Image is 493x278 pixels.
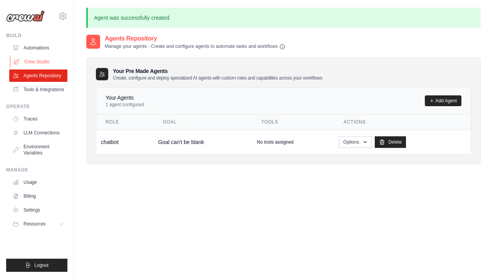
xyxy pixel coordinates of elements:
span: Logout [34,262,49,268]
td: chatbot [96,130,153,154]
a: Billing [9,190,67,202]
p: Agent was successfully created. [86,8,481,28]
button: Logout [6,259,67,272]
a: Settings [9,204,67,216]
a: Agents Repository [9,69,67,82]
img: Logo [6,10,45,22]
p: No tools assigned [257,139,293,145]
div: Operate [6,103,67,110]
a: Automations [9,42,67,54]
div: Build [6,32,67,39]
th: Tools [252,114,334,130]
p: Manage your agents - Create and configure agents to automate tasks and workflows [105,43,285,50]
a: Tools & Integrations [9,83,67,96]
a: Traces [9,113,67,125]
td: Goal can't be blank [153,130,252,154]
th: Goal [153,114,252,130]
a: Delete [375,136,406,148]
a: Environment Variables [9,141,67,159]
th: Role [96,114,153,130]
th: Actions [334,114,471,130]
button: Options [339,136,372,148]
p: Create, configure and deploy specialized AI agents with custom roles and capabilities across your... [113,75,322,81]
h3: Your Pre Made Agents [113,67,322,81]
a: Add Agent [425,95,461,106]
button: Resources [9,218,67,230]
h4: Your Agents [106,94,144,102]
a: LLM Connections [9,127,67,139]
div: Manage [6,167,67,173]
a: Usage [9,176,67,188]
span: Resources [23,221,45,227]
h2: Agents Repository [105,34,285,43]
a: Crew Studio [10,56,68,68]
p: 1 agent configured [106,102,144,108]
